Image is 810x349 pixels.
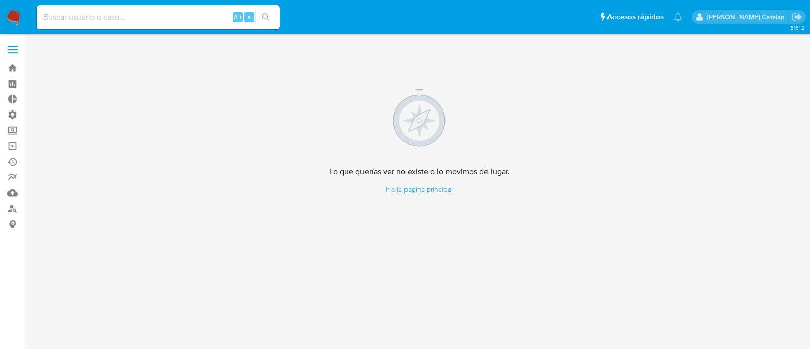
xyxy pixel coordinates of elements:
a: Notificaciones [674,13,682,21]
a: Salir [792,12,802,22]
span: s [248,12,251,22]
h4: Lo que querías ver no existe o lo movimos de lugar. [329,167,510,177]
span: Accesos rápidos [607,12,664,22]
a: Ir a la página principal [329,185,510,195]
input: Buscar usuario o caso... [37,11,280,24]
span: Alt [234,12,242,22]
button: search-icon [255,10,276,24]
p: rociodaniela.benavidescatalan@mercadolibre.cl [707,12,788,22]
